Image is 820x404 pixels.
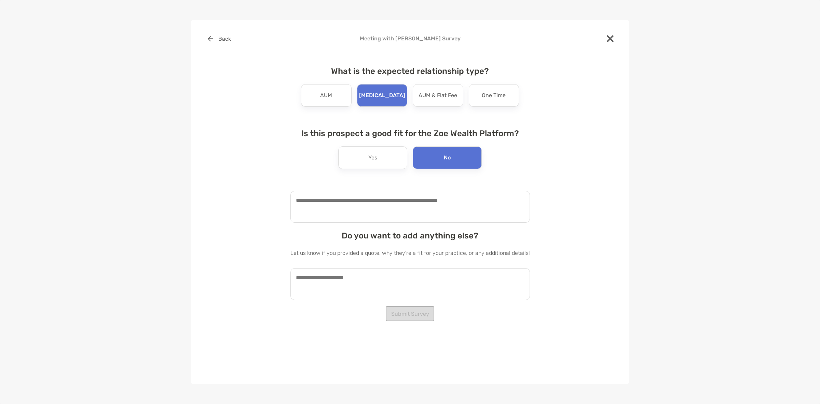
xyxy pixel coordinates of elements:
[419,90,457,101] p: AUM & Flat Fee
[482,90,506,101] p: One Time
[202,31,236,46] button: Back
[202,35,618,42] h4: Meeting with [PERSON_NAME] Survey
[290,249,530,257] p: Let us know if you provided a quote, why they're a fit for your practice, or any additional details!
[444,152,451,163] p: No
[290,129,530,138] h4: Is this prospect a good fit for the Zoe Wealth Platform?
[290,66,530,76] h4: What is the expected relationship type?
[208,36,213,41] img: button icon
[320,90,332,101] p: AUM
[290,231,530,240] h4: Do you want to add anything else?
[359,90,405,101] p: [MEDICAL_DATA]
[368,152,377,163] p: Yes
[607,35,614,42] img: close modal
